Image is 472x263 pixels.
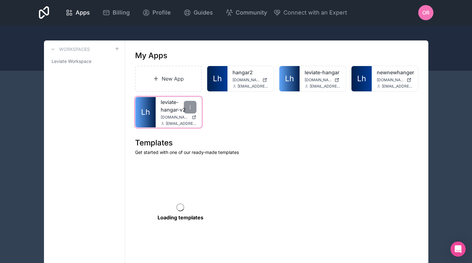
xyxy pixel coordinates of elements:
a: Billing [97,6,135,20]
a: Guides [178,6,218,20]
a: leviate-hangar-v2 [161,98,197,113]
h1: Templates [135,138,418,148]
div: Open Intercom Messenger [450,242,466,257]
span: Lh [285,74,294,84]
span: Lh [213,74,222,84]
p: Get started with one of our ready-made templates [135,149,418,156]
a: [DOMAIN_NAME] [161,115,197,120]
span: [EMAIL_ADDRESS][DOMAIN_NAME] [310,84,341,89]
a: hangar2 [233,69,269,76]
span: Leviate Workspace [52,58,91,64]
span: OR [422,9,429,16]
a: leviate-hangar [305,69,341,76]
button: Connect with an Expert [273,8,347,17]
span: [DOMAIN_NAME] [305,77,332,83]
span: [DOMAIN_NAME] [233,77,260,83]
a: Lh [207,66,227,91]
span: [DOMAIN_NAME] [377,77,404,83]
span: [EMAIL_ADDRESS][DOMAIN_NAME] [382,84,413,89]
a: Lh [279,66,300,91]
span: Lh [141,107,150,117]
a: Lh [135,97,156,127]
p: Loading templates [158,214,203,221]
a: Leviate Workspace [49,56,120,67]
a: [DOMAIN_NAME] [305,77,341,83]
span: Guides [194,8,213,17]
a: Profile [137,6,176,20]
a: Apps [60,6,95,20]
span: [DOMAIN_NAME] [161,115,189,120]
span: Community [236,8,267,17]
a: newnewhanger [377,69,413,76]
a: New App [135,66,202,92]
span: Billing [113,8,130,17]
span: [EMAIL_ADDRESS][DOMAIN_NAME] [166,121,197,126]
a: Community [220,6,272,20]
span: Profile [152,8,171,17]
a: [DOMAIN_NAME] [377,77,413,83]
span: [EMAIL_ADDRESS][DOMAIN_NAME] [238,84,269,89]
span: Lh [357,74,366,84]
a: [DOMAIN_NAME] [233,77,269,83]
span: Apps [76,8,90,17]
h1: My Apps [135,51,167,61]
a: Workspaces [49,46,90,53]
span: Connect with an Expert [283,8,347,17]
a: Lh [351,66,372,91]
h3: Workspaces [59,46,90,52]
